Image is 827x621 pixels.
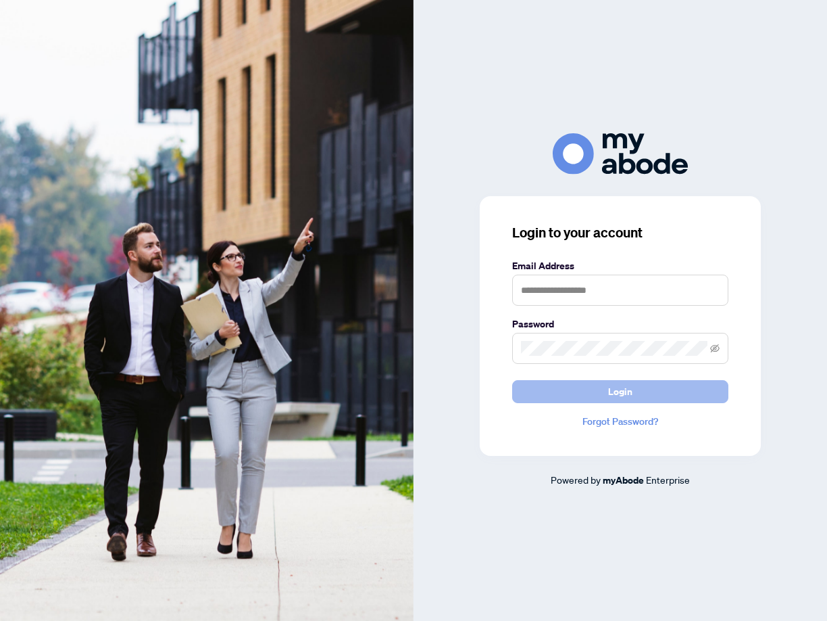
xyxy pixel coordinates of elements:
label: Password [512,317,728,331]
span: Enterprise [646,474,690,486]
label: Email Address [512,258,728,273]
span: Login [608,381,632,402]
span: eye-invisible [710,344,720,353]
a: Forgot Password? [512,414,728,429]
a: myAbode [603,473,644,488]
h3: Login to your account [512,223,728,242]
button: Login [512,380,728,403]
span: Powered by [551,474,601,486]
img: ma-logo [553,133,688,175]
